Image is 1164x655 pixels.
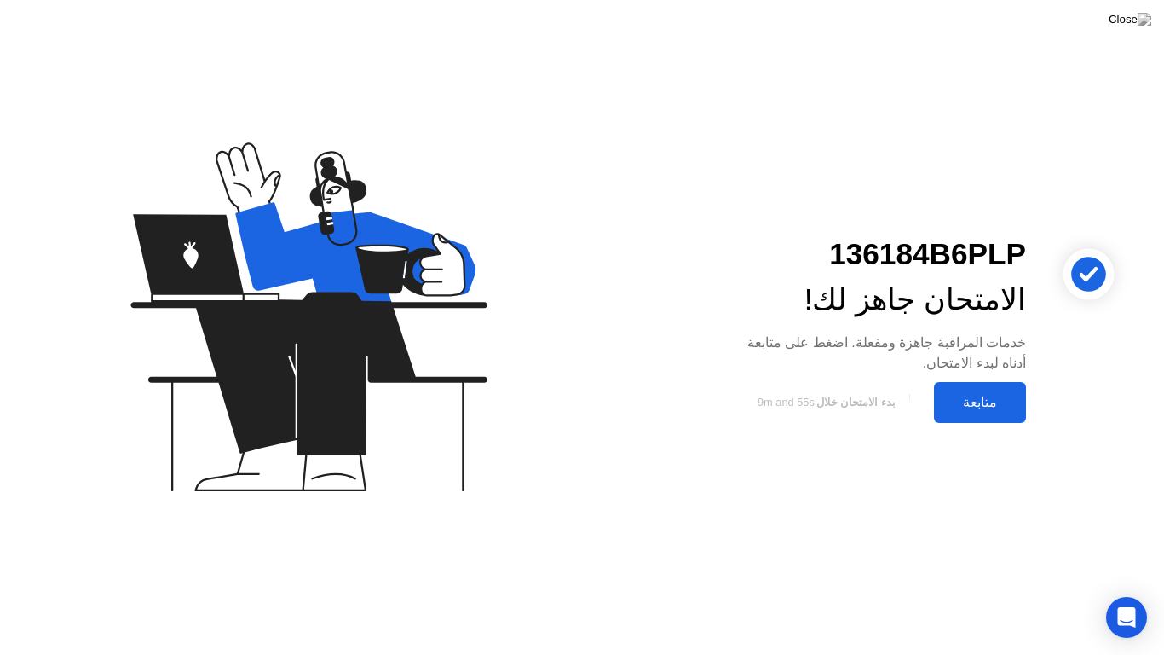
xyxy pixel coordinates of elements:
div: 136184B6PLP [725,232,1026,277]
div: Open Intercom Messenger [1106,597,1147,638]
img: Close [1109,13,1151,26]
span: 9m and 55s [758,396,815,409]
button: متابعة [934,382,1026,423]
button: بدء الامتحان خلال9m and 55s [725,386,925,419]
div: الامتحان جاهز لك! [725,277,1026,322]
div: متابعة [939,394,1021,410]
div: خدمات المراقبة جاهزة ومفعلة. اضغط على متابعة أدناه لبدء الامتحان. [725,333,1026,374]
